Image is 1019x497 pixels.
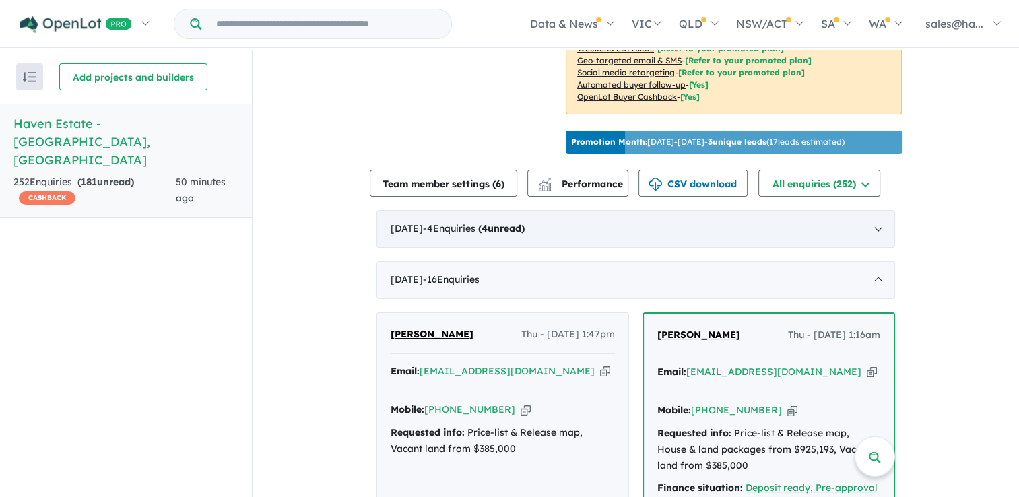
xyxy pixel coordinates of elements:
[788,327,880,343] span: Thu - [DATE] 1:16am
[376,210,895,248] div: [DATE]
[521,403,531,417] button: Copy
[13,174,176,207] div: 252 Enquir ies
[20,16,132,33] img: Openlot PRO Logo White
[577,92,677,102] u: OpenLot Buyer Cashback
[391,328,473,340] span: [PERSON_NAME]
[77,176,134,188] strong: ( unread)
[423,222,525,234] span: - 4 Enquir ies
[23,72,36,82] img: sort.svg
[657,482,743,494] strong: Finance situation:
[204,9,449,38] input: Try estate name, suburb, builder or developer
[691,404,782,416] a: [PHONE_NUMBER]
[527,170,628,197] button: Performance
[391,426,465,438] strong: Requested info:
[539,178,551,185] img: line-chart.svg
[478,222,525,234] strong: ( unread)
[678,67,805,77] span: [Refer to your promoted plan]
[391,403,424,416] strong: Mobile:
[19,191,75,205] span: CASHBACK
[176,176,226,204] span: 50 minutes ago
[391,425,615,457] div: Price-list & Release map, Vacant land from $385,000
[521,327,615,343] span: Thu - [DATE] 1:47pm
[708,137,766,147] b: 3 unique leads
[482,222,488,234] span: 4
[787,403,797,418] button: Copy
[496,178,501,190] span: 6
[376,261,895,299] div: [DATE]
[424,403,515,416] a: [PHONE_NUMBER]
[657,366,686,378] strong: Email:
[370,170,517,197] button: Team member settings (6)
[81,176,97,188] span: 181
[638,170,748,197] button: CSV download
[571,137,647,147] b: Promotion Month:
[391,327,473,343] a: [PERSON_NAME]
[657,327,740,343] a: [PERSON_NAME]
[867,365,877,379] button: Copy
[538,183,552,191] img: bar-chart.svg
[657,329,740,341] span: [PERSON_NAME]
[59,63,207,90] button: Add projects and builders
[925,17,983,30] span: sales@ha...
[577,55,682,65] u: Geo-targeted email & SMS
[686,366,861,378] a: [EMAIL_ADDRESS][DOMAIN_NAME]
[13,114,238,169] h5: Haven Estate - [GEOGRAPHIC_DATA] , [GEOGRAPHIC_DATA]
[391,365,420,377] strong: Email:
[657,404,691,416] strong: Mobile:
[420,365,595,377] a: [EMAIL_ADDRESS][DOMAIN_NAME]
[685,55,812,65] span: [Refer to your promoted plan]
[657,426,880,473] div: Price-list & Release map, House & land packages from $925,193, Vacant land from $385,000
[649,178,662,191] img: download icon
[600,364,610,378] button: Copy
[758,170,880,197] button: All enquiries (252)
[577,79,686,90] u: Automated buyer follow-up
[680,92,700,102] span: [Yes]
[657,427,731,439] strong: Requested info:
[577,67,675,77] u: Social media retargeting
[540,178,623,190] span: Performance
[571,136,845,148] p: [DATE] - [DATE] - ( 17 leads estimated)
[689,79,709,90] span: [Yes]
[423,273,480,286] span: - 16 Enquir ies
